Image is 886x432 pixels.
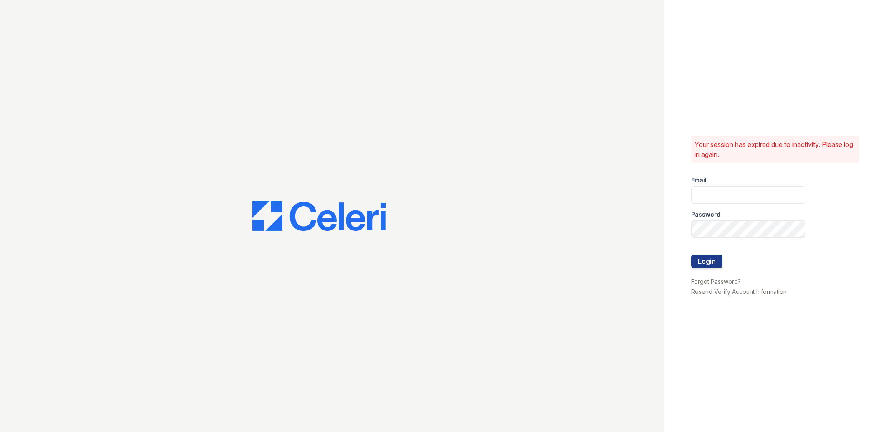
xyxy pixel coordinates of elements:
img: CE_Logo_Blue-a8612792a0a2168367f1c8372b55b34899dd931a85d93a1a3d3e32e68fde9ad4.png [252,201,386,231]
p: Your session has expired due to inactivity. Please log in again. [695,139,856,159]
button: Login [691,255,722,268]
a: Resend Verify Account Information [691,288,787,295]
label: Email [691,176,707,184]
a: Forgot Password? [691,278,741,285]
label: Password [691,210,720,219]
